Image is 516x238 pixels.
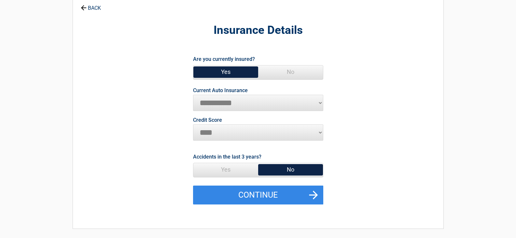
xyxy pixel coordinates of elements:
[193,118,222,123] label: Credit Score
[193,152,261,161] label: Accidents in the last 3 years?
[193,163,258,176] span: Yes
[193,88,248,93] label: Current Auto Insurance
[193,65,258,78] span: Yes
[193,55,255,63] label: Are you currently insured?
[193,186,323,204] button: Continue
[109,23,408,38] h2: Insurance Details
[258,65,323,78] span: No
[258,163,323,176] span: No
